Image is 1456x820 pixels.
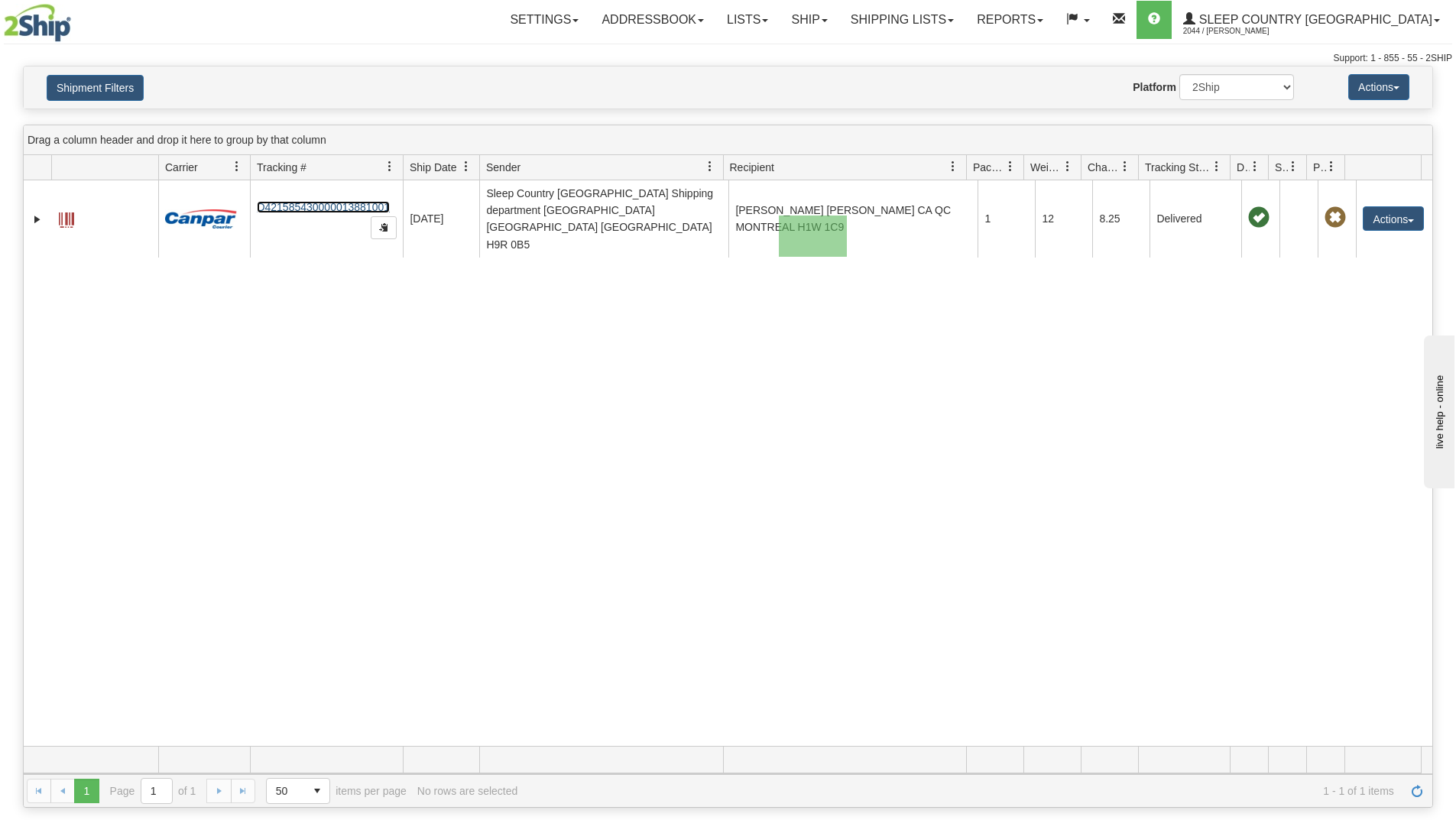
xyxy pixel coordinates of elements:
td: 12 [1035,180,1092,258]
a: Recipient filter column settings [940,154,966,180]
label: Platform [1133,79,1176,95]
a: Tracking # filter column settings [377,154,403,180]
td: 1 [978,180,1035,258]
iframe: chat widget [1421,332,1454,488]
span: Pickup Not Assigned [1325,207,1346,228]
a: Packages filter column settings [997,154,1023,180]
button: Shipment Filters [47,75,144,101]
span: 2044 / [PERSON_NAME] [1183,24,1298,39]
img: 14 - Canpar [165,209,237,228]
td: [DATE] [403,180,479,258]
button: Actions [1363,206,1424,231]
span: Packages [973,160,1005,175]
div: live help - online [11,13,141,24]
img: logo2044.jpg [4,4,71,42]
a: D421585430000013881001 [257,201,390,213]
a: Tracking Status filter column settings [1204,154,1230,180]
td: Sleep Country [GEOGRAPHIC_DATA] Shipping department [GEOGRAPHIC_DATA] [GEOGRAPHIC_DATA] [GEOGRAPH... [479,180,728,258]
span: 50 [276,783,296,799]
div: grid grouping header [24,125,1432,155]
span: Ship Date [410,160,456,175]
a: Charge filter column settings [1112,154,1138,180]
span: Weight [1030,160,1062,175]
div: No rows are selected [417,785,518,797]
a: Refresh [1405,779,1429,803]
td: [PERSON_NAME] [PERSON_NAME] CA QC MONTREAL H1W 1C9 [728,180,978,258]
span: Carrier [165,160,198,175]
span: Page of 1 [110,778,196,804]
a: Ship Date filter column settings [453,154,479,180]
span: Charge [1088,160,1120,175]
td: Delivered [1150,180,1241,258]
span: Tracking # [257,160,306,175]
a: Settings [498,1,590,39]
span: Recipient [730,160,774,175]
a: Ship [780,1,838,39]
div: Support: 1 - 855 - 55 - 2SHIP [4,52,1452,65]
a: Delivery Status filter column settings [1242,154,1268,180]
span: Sender [486,160,520,175]
span: Pickup Status [1313,160,1326,175]
span: Sleep Country [GEOGRAPHIC_DATA] [1195,13,1432,26]
button: Copy to clipboard [371,216,397,239]
a: Reports [965,1,1055,39]
span: Delivery Status [1237,160,1250,175]
a: Weight filter column settings [1055,154,1081,180]
a: Shipping lists [839,1,965,39]
span: Shipment Issues [1275,160,1288,175]
a: Sender filter column settings [697,154,723,180]
span: On time [1248,207,1270,228]
a: Label [59,206,74,230]
span: Page 1 [74,779,99,803]
span: Page sizes drop down [266,778,330,804]
a: Pickup Status filter column settings [1318,154,1344,180]
span: Tracking Status [1145,160,1211,175]
a: Lists [715,1,780,39]
span: items per page [266,778,407,804]
span: select [305,779,329,803]
a: Shipment Issues filter column settings [1280,154,1306,180]
a: Carrier filter column settings [224,154,250,180]
span: 1 - 1 of 1 items [528,785,1394,797]
button: Actions [1348,74,1409,100]
a: Addressbook [590,1,715,39]
a: Expand [30,212,45,227]
input: Page 1 [141,779,172,803]
a: Sleep Country [GEOGRAPHIC_DATA] 2044 / [PERSON_NAME] [1172,1,1451,39]
td: 8.25 [1092,180,1150,258]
